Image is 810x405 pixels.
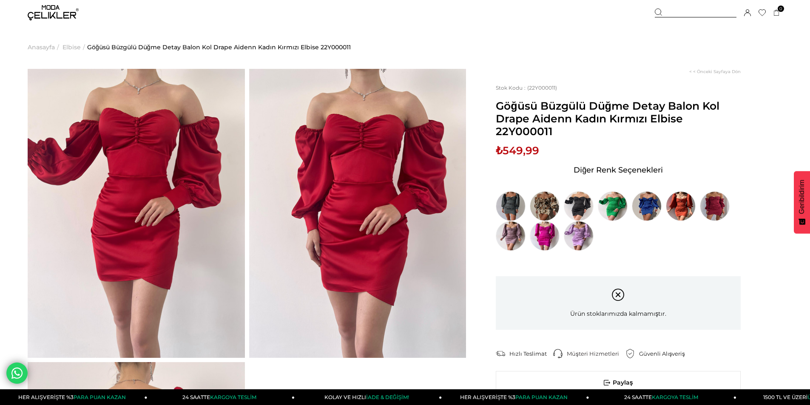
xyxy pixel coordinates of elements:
[564,191,594,221] img: Göğüsü Büzgülü Düğme Detay Balon Kol Drape Aidenn Kadın Siyah Elbise 22Y000011
[689,69,741,74] a: < < Önceki Sayfaya Dön
[530,191,560,221] img: Göğüsü Büzgülü Düğme Detay Balon Kol Drape Aidenn Kadın Renkli Elbise 22Y000011
[509,350,553,357] div: Hızlı Teslimat
[496,144,539,157] span: ₺549,99
[496,85,527,91] span: Stok Kodu
[496,191,526,221] img: Göğüsü Büzgülü Düğme Detay Balon Kol Drape Aidenn Kadın Haki Elbise 22Y000011
[773,10,780,16] a: 0
[794,171,810,234] button: Geribildirim - Show survey
[666,191,696,221] img: Göğüsü Büzgülü Düğme Detay Balon Kol Drape Aidenn Kadın Kiremit Elbise 22Y000011
[632,191,662,221] img: Göğüsü Büzgülü Düğme Detay Balon Kol Drape Aidenn Kadın Saks Elbise 22Y000011
[28,25,55,69] a: Anasayfa
[442,389,589,405] a: HER ALIŞVERİŞTE %3PARA PUAN KAZAN
[778,6,784,12] span: 0
[148,389,295,405] a: 24 SAATTEKARGOYA TESLİM
[210,394,256,400] span: KARGOYA TESLİM
[496,221,526,251] img: Göğüsü Büzgülü Düğme Detay Balon Kol Drape Aidenn Kadın Pudra Elbise 22Y000011
[249,69,466,358] img: Göğüsü Büzgülü Düğme Detay Balon Kol Drape Aidenn Kadın Kırmızı Elbise 22Y000011
[567,350,625,357] div: Müşteri Hizmetleri
[63,25,87,69] li: >
[496,85,557,91] span: (22Y000011)
[28,69,245,358] img: Göğüsü Büzgülü Düğme Detay Balon Kol Drape Aidenn Kadın Kırmızı Elbise 22Y000011
[652,394,698,400] span: KARGOYA TESLİM
[63,25,81,69] a: Elbise
[639,350,691,357] div: Güvenli Alışveriş
[366,394,409,400] span: İADE & DEĞİŞİM!
[598,191,628,221] img: Göğüsü Büzgülü Düğme Detay Balon Kol Drape Aidenn Kadın Yeşil Elbise 22Y000011
[496,276,741,330] div: Ürün stoklarımızda kalmamıştır.
[515,394,568,400] span: PARA PUAN KAZAN
[496,99,741,138] span: Göğüsü Büzgülü Düğme Detay Balon Kol Drape Aidenn Kadın Kırmızı Elbise 22Y000011
[74,394,126,400] span: PARA PUAN KAZAN
[295,389,442,405] a: KOLAY VE HIZLIİADE & DEĞİŞİM!
[496,349,505,358] img: shipping.png
[589,389,736,405] a: 24 SAATTEKARGOYA TESLİM
[798,180,806,214] span: Geribildirim
[574,163,663,177] span: Diğer Renk Seçenekleri
[496,371,740,394] span: Paylaş
[28,5,79,20] img: logo
[564,221,594,251] img: Göğüsü Büzgülü Düğme Detay Balon Kol Drape Aidenn Kadın Lila Elbise 22Y000011
[553,349,563,358] img: call-center.png
[530,221,560,251] img: Göğüsü Büzgülü Düğme Detay Balon Kol Drape Aidenn Kadın Fuşya Elbise 22Y000011
[625,349,635,358] img: security.png
[87,25,351,69] a: Göğüsü Büzgülü Düğme Detay Balon Kol Drape Aidenn Kadın Kırmızı Elbise 22Y000011
[28,25,61,69] li: >
[700,191,730,221] img: Göğüsü Büzgülü Düğme Detay Balon Kol Drape Aidenn Kadın Bordo Elbise 22Y000011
